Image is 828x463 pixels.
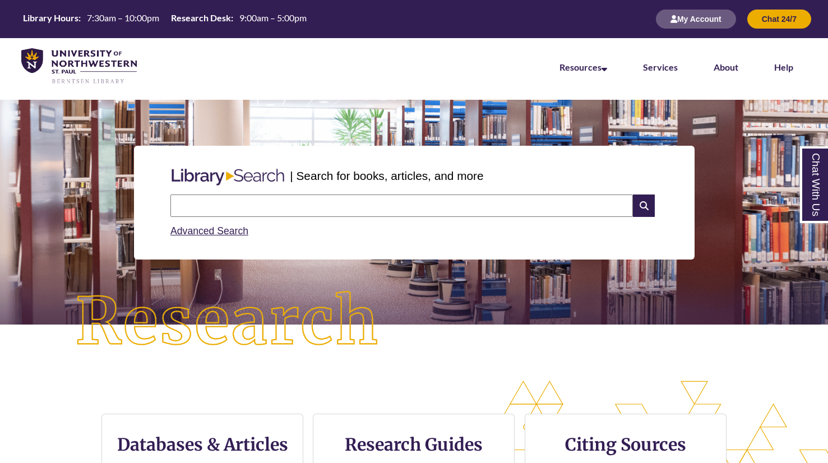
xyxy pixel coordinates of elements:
[643,62,678,72] a: Services
[21,48,137,85] img: UNWSP Library Logo
[656,10,736,29] button: My Account
[166,164,290,190] img: Libary Search
[322,434,505,455] h3: Research Guides
[239,12,307,23] span: 9:00am – 5:00pm
[41,257,414,387] img: Research
[170,225,248,237] a: Advanced Search
[166,12,235,24] th: Research Desk:
[714,62,738,72] a: About
[290,167,483,184] p: | Search for books, articles, and more
[18,12,82,24] th: Library Hours:
[18,12,311,27] a: Hours Today
[633,195,654,217] i: Search
[18,12,311,26] table: Hours Today
[747,10,811,29] button: Chat 24/7
[656,14,736,24] a: My Account
[559,62,607,72] a: Resources
[747,14,811,24] a: Chat 24/7
[774,62,793,72] a: Help
[87,12,159,23] span: 7:30am – 10:00pm
[557,434,694,455] h3: Citing Sources
[111,434,294,455] h3: Databases & Articles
